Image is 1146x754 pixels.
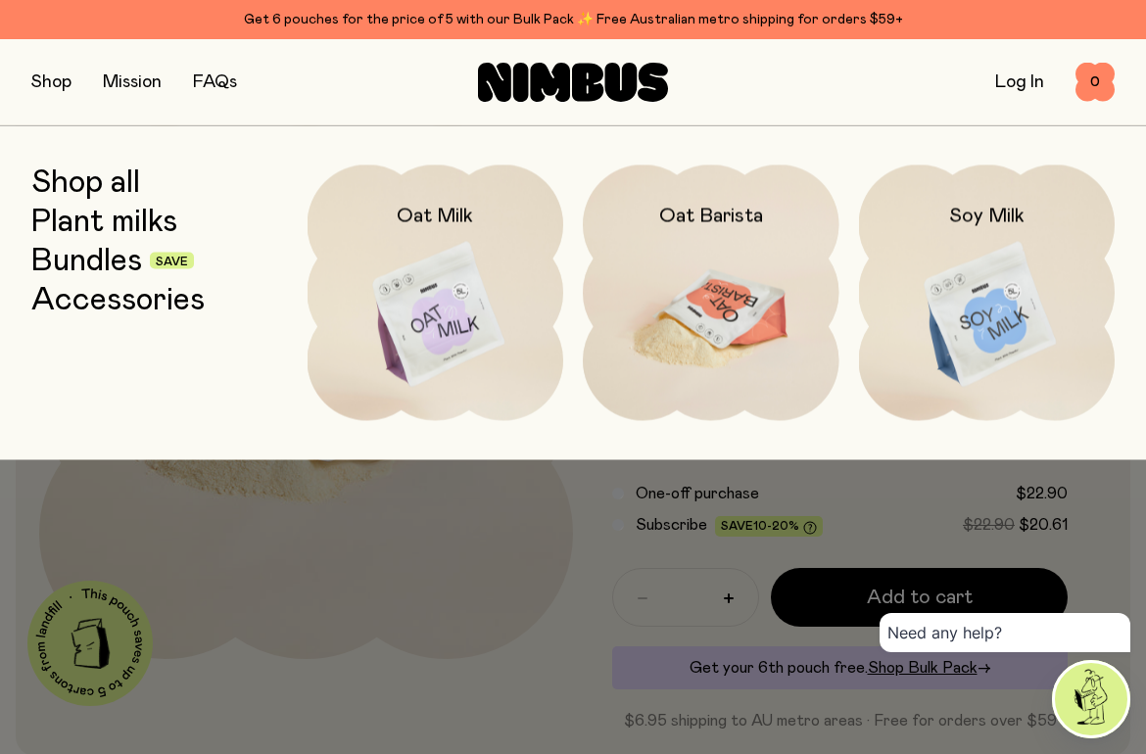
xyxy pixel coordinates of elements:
[308,165,564,421] a: Oat Milk
[859,165,1116,421] a: Soy Milk
[880,613,1130,652] div: Need any help?
[156,256,188,267] span: Save
[31,243,142,278] a: Bundles
[1075,63,1115,102] button: 0
[31,282,205,317] a: Accessories
[949,204,1025,227] h2: Soy Milk
[583,165,839,421] a: Oat Barista
[397,204,473,227] h2: Oat Milk
[31,204,177,239] a: Plant milks
[1055,663,1127,735] img: agent
[31,8,1115,31] div: Get 6 pouches for the price of 5 with our Bulk Pack ✨ Free Australian metro shipping for orders $59+
[31,165,140,200] a: Shop all
[659,204,763,227] h2: Oat Barista
[103,73,162,91] a: Mission
[193,73,237,91] a: FAQs
[995,73,1044,91] a: Log In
